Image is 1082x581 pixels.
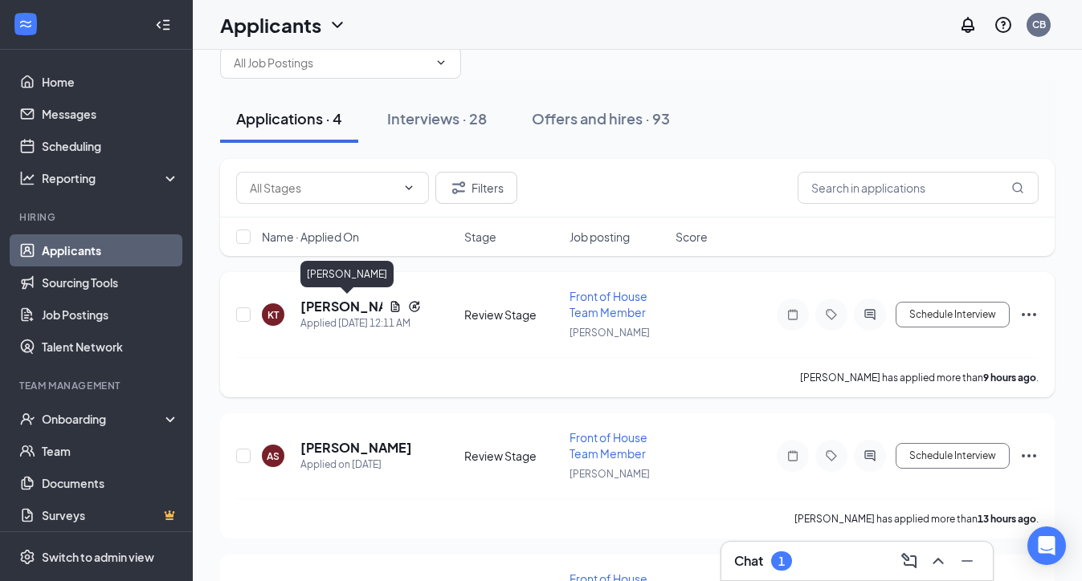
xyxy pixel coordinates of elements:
[570,289,647,319] span: Front of House Team Member
[896,548,922,574] button: ComposeMessage
[267,308,279,322] div: KT
[300,261,394,287] div: [PERSON_NAME]
[800,371,1039,384] p: [PERSON_NAME] has applied more than .
[983,372,1036,384] b: 9 hours ago
[262,229,359,245] span: Name · Applied On
[570,229,630,245] span: Job posting
[822,308,841,321] svg: Tag
[389,300,402,313] svg: Document
[798,172,1039,204] input: Search in applications
[778,555,785,568] div: 1
[794,512,1039,526] p: [PERSON_NAME] has applied more than .
[783,308,802,321] svg: Note
[1011,181,1024,194] svg: MagnifyingGlass
[42,411,165,427] div: Onboarding
[532,108,670,128] div: Offers and hires · 93
[155,17,171,33] svg: Collapse
[1032,18,1046,31] div: CB
[464,448,561,464] div: Review Stage
[19,170,35,186] svg: Analysis
[570,430,647,461] span: Front of House Team Member
[994,15,1013,35] svg: QuestionInfo
[250,179,396,197] input: All Stages
[42,170,180,186] div: Reporting
[1019,305,1039,324] svg: Ellipses
[42,66,179,98] a: Home
[435,172,517,204] button: Filter Filters
[18,16,34,32] svg: WorkstreamLogo
[783,449,802,462] svg: Note
[925,548,951,574] button: ChevronUp
[435,56,447,69] svg: ChevronDown
[734,552,763,570] h3: Chat
[42,549,154,565] div: Switch to admin view
[234,54,428,71] input: All Job Postings
[220,11,321,39] h1: Applicants
[958,15,978,35] svg: Notifications
[300,298,382,315] h5: [PERSON_NAME]
[42,435,179,467] a: Team
[402,181,415,194] svg: ChevronDown
[42,331,179,363] a: Talent Network
[464,229,496,245] span: Stage
[822,449,841,462] svg: Tag
[570,468,650,480] span: [PERSON_NAME]
[42,499,179,531] a: SurveysCrown
[19,411,35,427] svg: UserCheck
[676,229,708,245] span: Score
[896,302,1010,327] button: Schedule Interview
[464,307,561,323] div: Review Stage
[42,130,179,162] a: Scheduling
[42,266,179,299] a: Sourcing Tools
[860,308,880,321] svg: ActiveChat
[408,300,421,313] svg: Reapply
[300,315,421,331] div: Applied [DATE] 12:11 AM
[42,467,179,499] a: Documents
[300,457,412,473] div: Applied on [DATE]
[387,108,487,128] div: Interviews · 28
[978,513,1036,525] b: 13 hours ago
[328,15,347,35] svg: ChevronDown
[236,108,342,128] div: Applications · 4
[570,327,650,339] span: [PERSON_NAME]
[42,234,179,266] a: Applicants
[19,549,35,565] svg: Settings
[300,439,412,457] h5: [PERSON_NAME]
[896,443,1010,469] button: Schedule Interview
[19,379,176,392] div: Team Management
[900,551,919,571] svg: ComposeMessage
[19,210,176,224] div: Hiring
[1027,526,1066,565] div: Open Intercom Messenger
[42,299,179,331] a: Job Postings
[449,178,468,197] svg: Filter
[42,98,179,130] a: Messages
[929,551,948,571] svg: ChevronUp
[860,449,880,462] svg: ActiveChat
[957,551,977,571] svg: Minimize
[1019,446,1039,465] svg: Ellipses
[267,449,280,463] div: AS
[954,548,980,574] button: Minimize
